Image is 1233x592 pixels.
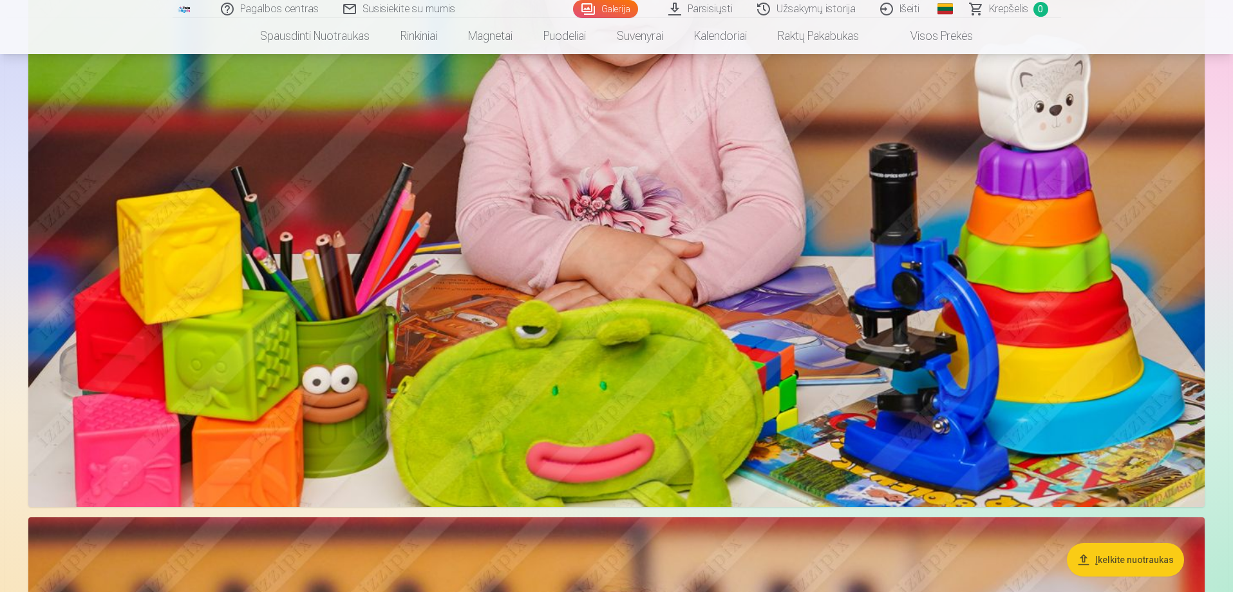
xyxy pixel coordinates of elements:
a: Visos prekės [874,18,988,54]
a: Magnetai [453,18,528,54]
a: Rinkiniai [385,18,453,54]
span: 0 [1033,2,1048,17]
a: Kalendoriai [679,18,762,54]
a: Spausdinti nuotraukas [245,18,385,54]
span: Krepšelis [989,1,1028,17]
a: Puodeliai [528,18,601,54]
a: Suvenyrai [601,18,679,54]
img: /fa5 [178,5,192,13]
a: Raktų pakabukas [762,18,874,54]
button: Įkelkite nuotraukas [1067,543,1184,577]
